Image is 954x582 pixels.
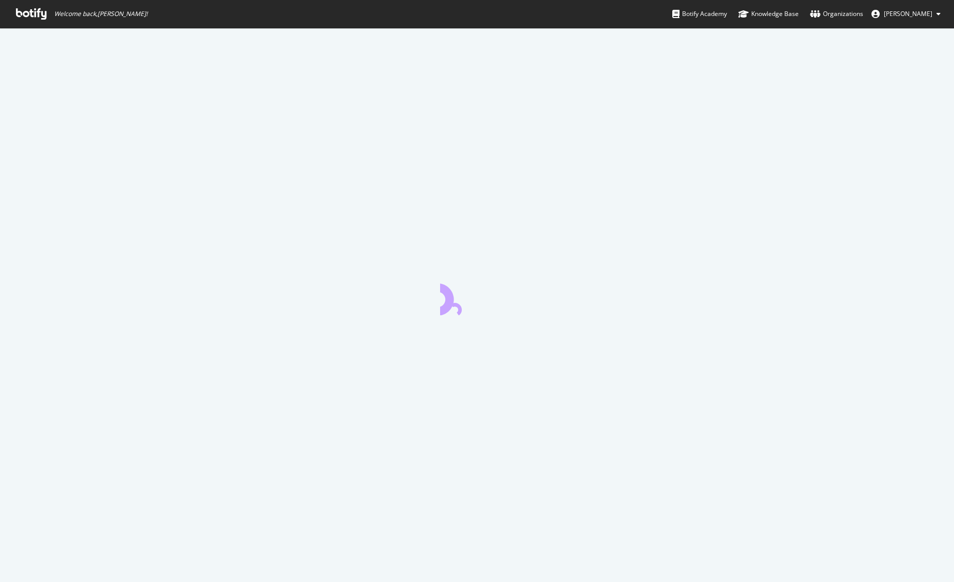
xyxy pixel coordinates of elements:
[863,6,949,22] button: [PERSON_NAME]
[810,9,863,19] div: Organizations
[54,10,148,18] span: Welcome back, [PERSON_NAME] !
[440,278,514,315] div: animation
[884,9,932,18] span: Dan Belknap
[738,9,799,19] div: Knowledge Base
[672,9,727,19] div: Botify Academy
